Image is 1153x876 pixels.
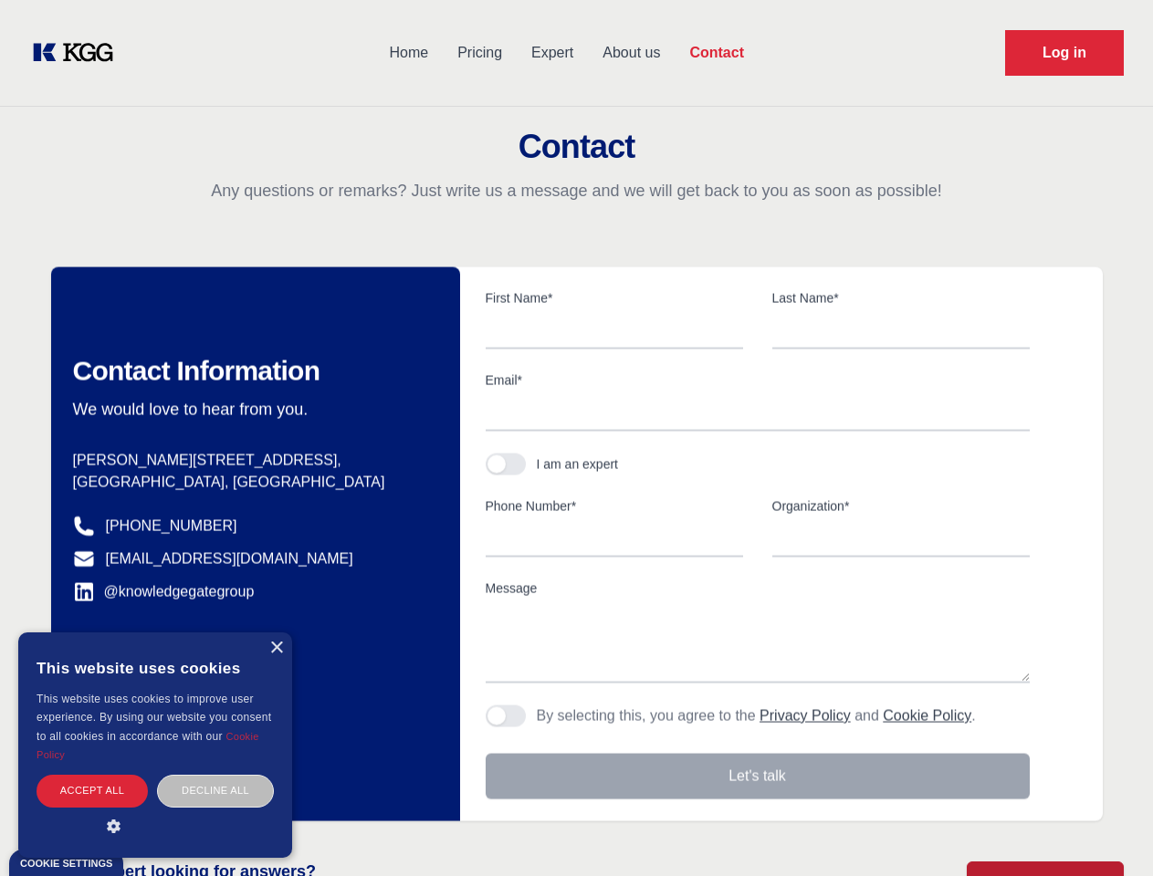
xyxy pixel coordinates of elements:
[73,399,431,421] p: We would love to hear from you.
[29,38,128,68] a: KOL Knowledge Platform: Talk to Key External Experts (KEE)
[1005,30,1124,76] a: Request Demo
[37,646,274,690] div: This website uses cookies
[588,29,675,77] a: About us
[22,180,1131,202] p: Any questions or remarks? Just write us a message and we will get back to you as soon as possible!
[73,472,431,494] p: [GEOGRAPHIC_DATA], [GEOGRAPHIC_DATA]
[486,289,743,308] label: First Name*
[20,859,112,869] div: Cookie settings
[22,129,1131,165] h2: Contact
[443,29,517,77] a: Pricing
[106,548,353,570] a: [EMAIL_ADDRESS][DOMAIN_NAME]
[269,641,283,655] div: Close
[760,708,851,724] a: Privacy Policy
[37,731,259,760] a: Cookie Policy
[374,29,443,77] a: Home
[157,775,274,807] div: Decline all
[106,516,237,537] a: [PHONE_NUMBER]
[537,455,619,474] div: I am an expert
[537,705,976,727] p: By selecting this, you agree to the and .
[73,450,431,472] p: [PERSON_NAME][STREET_ADDRESS],
[772,289,1030,308] label: Last Name*
[37,693,271,743] span: This website uses cookies to improve user experience. By using our website you consent to all coo...
[517,29,588,77] a: Expert
[486,754,1030,799] button: Let's talk
[486,497,743,516] label: Phone Number*
[73,581,255,603] a: @knowledgegategroup
[37,775,148,807] div: Accept all
[1062,788,1153,876] iframe: Chat Widget
[883,708,971,724] a: Cookie Policy
[772,497,1030,516] label: Organization*
[73,355,431,388] h2: Contact Information
[486,371,1030,390] label: Email*
[675,29,759,77] a: Contact
[486,579,1030,598] label: Message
